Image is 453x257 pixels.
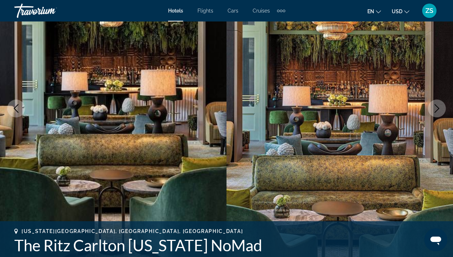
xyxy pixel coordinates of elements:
[428,100,446,117] button: Next image
[168,8,183,14] a: Hotels
[424,228,447,251] iframe: Кнопка запуска окна обмена сообщениями
[228,8,238,14] a: Cars
[14,1,86,20] a: Travorium
[277,5,285,16] button: Extra navigation items
[392,9,402,14] span: USD
[22,228,243,234] span: [US_STATE][GEOGRAPHIC_DATA], [GEOGRAPHIC_DATA], [GEOGRAPHIC_DATA]
[367,6,381,16] button: Change language
[7,100,25,117] button: Previous image
[420,3,439,18] button: User Menu
[197,8,213,14] a: Flights
[253,8,270,14] a: Cruises
[392,6,409,16] button: Change currency
[14,236,439,254] h1: The Ritz Carlton [US_STATE] NoMad
[425,7,433,14] span: ZS
[367,9,374,14] span: en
